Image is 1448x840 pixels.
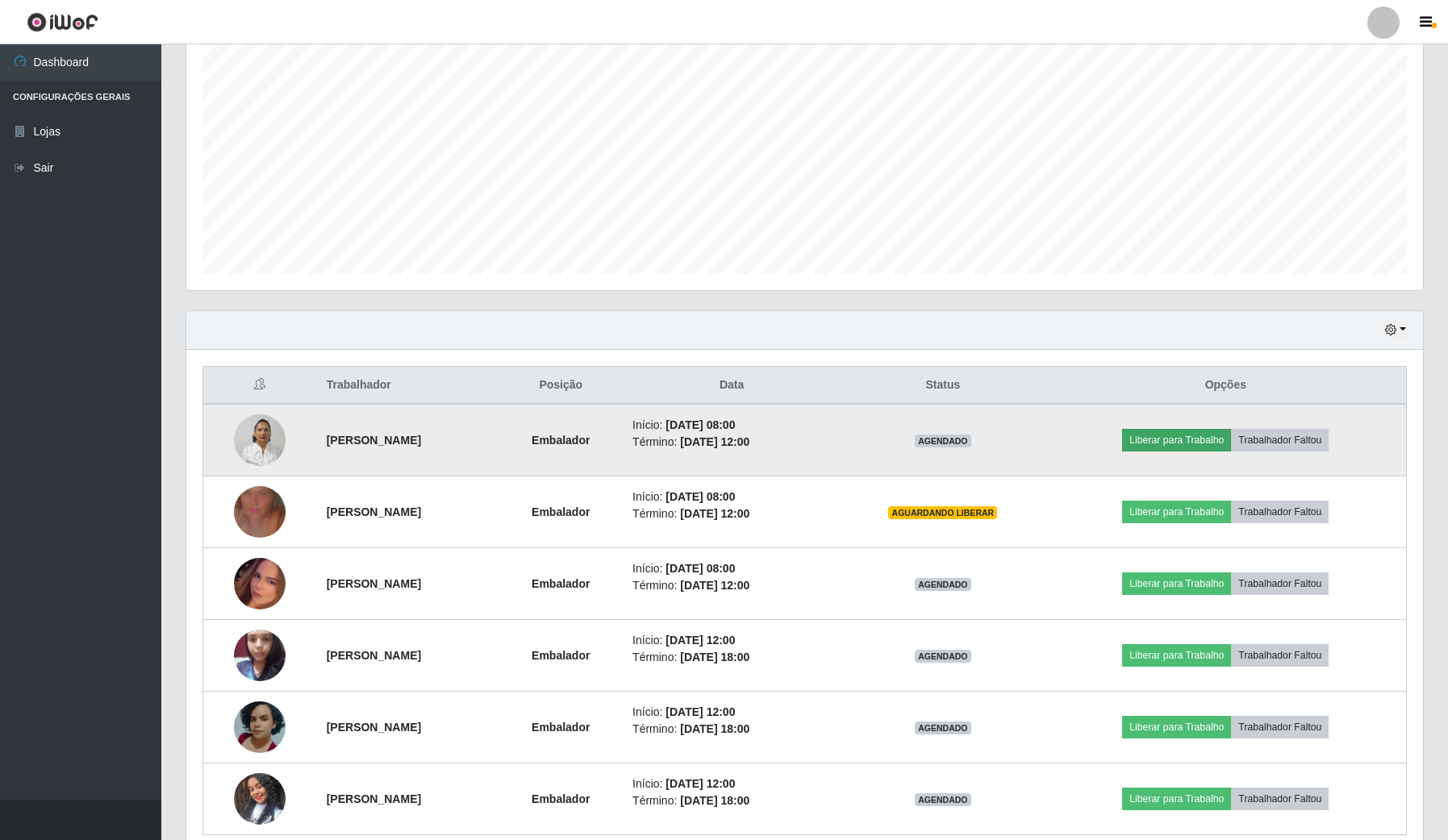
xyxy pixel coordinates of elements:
li: Término: [632,505,831,522]
button: Liberar para Trabalho [1122,644,1231,667]
th: Posição [499,367,623,405]
time: [DATE] 08:00 [666,562,735,575]
button: Trabalhador Faltou [1231,429,1329,451]
span: AGENDADO [915,578,971,591]
li: Término: [632,434,831,451]
span: AGENDADO [915,650,971,663]
span: AGENDADO [915,721,971,734]
time: [DATE] 12:00 [666,777,735,790]
img: 1737943113754.jpeg [234,621,286,689]
strong: Embalador [532,505,590,518]
time: [DATE] 12:00 [666,705,735,718]
strong: [PERSON_NAME] [327,649,421,662]
li: Término: [632,792,831,809]
button: Trabalhador Faltou [1231,716,1329,738]
th: Status [841,367,1045,405]
li: Início: [632,704,831,721]
strong: Embalador [532,721,590,734]
time: [DATE] 18:00 [680,651,749,663]
span: AGENDADO [915,435,971,447]
th: Trabalhador [317,367,499,405]
time: [DATE] 08:00 [666,418,735,431]
li: Início: [632,417,831,434]
strong: Embalador [532,434,590,447]
span: AGUARDANDO LIBERAR [888,506,997,519]
button: Trabalhador Faltou [1231,572,1329,595]
button: Liberar para Trabalho [1122,788,1231,810]
time: [DATE] 12:00 [680,507,749,520]
strong: [PERSON_NAME] [327,505,421,518]
li: Início: [632,776,831,792]
strong: [PERSON_NAME] [327,721,421,734]
button: Liberar para Trabalho [1122,716,1231,738]
time: [DATE] 08:00 [666,490,735,503]
img: 1754401535253.jpeg [234,538,286,630]
time: [DATE] 12:00 [680,579,749,592]
button: Liberar para Trabalho [1122,572,1231,595]
th: Data [623,367,841,405]
button: Liberar para Trabalho [1122,429,1231,451]
time: [DATE] 12:00 [680,435,749,448]
th: Opções [1045,367,1407,405]
span: AGENDADO [915,793,971,806]
li: Término: [632,721,831,738]
strong: Embalador [532,577,590,590]
strong: [PERSON_NAME] [327,792,421,805]
button: Trabalhador Faltou [1231,644,1329,667]
li: Início: [632,632,831,649]
li: Término: [632,577,831,594]
button: Trabalhador Faltou [1231,788,1329,810]
img: 1750247138139.jpeg [234,466,286,558]
strong: Embalador [532,792,590,805]
li: Início: [632,560,831,577]
img: 1675303307649.jpeg [234,405,286,474]
li: Início: [632,489,831,505]
strong: [PERSON_NAME] [327,577,421,590]
img: 1745712883708.jpeg [234,681,286,773]
button: Trabalhador Faltou [1231,501,1329,523]
time: [DATE] 18:00 [680,794,749,807]
time: [DATE] 12:00 [666,634,735,647]
li: Término: [632,649,831,666]
button: Liberar para Trabalho [1122,501,1231,523]
strong: Embalador [532,649,590,662]
img: CoreUI Logo [27,12,98,32]
strong: [PERSON_NAME] [327,434,421,447]
time: [DATE] 18:00 [680,722,749,735]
